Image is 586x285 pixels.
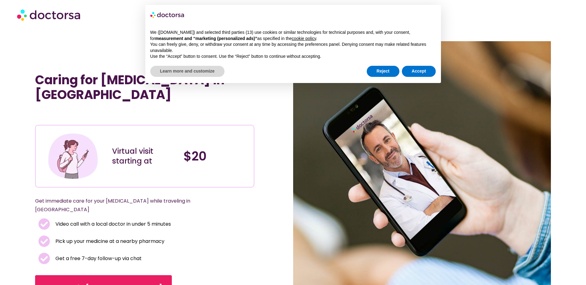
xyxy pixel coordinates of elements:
p: You can freely give, deny, or withdraw your consent at any time by accessing the preferences pane... [150,42,436,53]
button: Learn more and customize [150,66,224,77]
p: Get immediate care for your [MEDICAL_DATA] while traveling in [GEOGRAPHIC_DATA] [35,197,240,214]
strong: measurement and “marketing (personalized ads)” [155,36,257,41]
span: Pick up your medicine at a nearby pharmacy [54,237,164,246]
p: We ([DOMAIN_NAME]) and selected third parties (13) use cookies or similar technologies for techni... [150,30,436,42]
img: Illustration depicting a young woman in a casual outfit, engaged with her smartphone. She has a p... [47,130,99,182]
span: Video call with a local doctor in under 5 minutes [54,220,171,228]
a: cookie policy [292,36,316,41]
button: Reject [367,66,399,77]
h4: $20 [184,149,249,164]
span: Get a free 7-day follow-up via chat [54,254,142,263]
img: logo [150,10,185,20]
p: Use the “Accept” button to consent. Use the “Reject” button to continue without accepting. [150,53,436,60]
div: Virtual visit starting at [112,146,178,166]
h1: Caring for [MEDICAL_DATA] in [GEOGRAPHIC_DATA] [35,73,254,102]
iframe: Customer reviews powered by Trustpilot [38,111,131,119]
button: Accept [402,66,436,77]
